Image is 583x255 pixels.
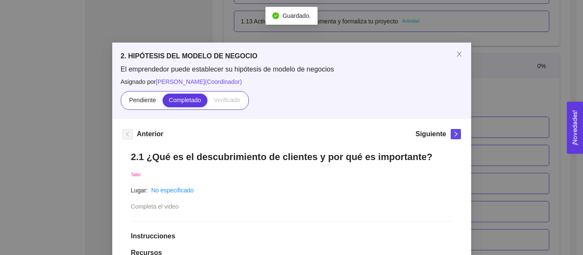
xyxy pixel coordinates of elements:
span: [PERSON_NAME] ( Coordinador ) [156,78,242,85]
h5: Anterior [137,129,163,139]
span: right [451,131,461,137]
h1: 2.1 ¿Qué es el descubrimiento de clientes y por qué es importante? [131,151,452,163]
a: No especificado [151,187,194,194]
button: Close [447,43,471,66]
button: right [451,129,461,139]
h5: Siguiente [415,129,446,139]
article: Lugar: [131,186,148,195]
span: close [456,51,463,57]
span: Taller [131,172,141,177]
span: Verificado [214,97,240,103]
span: Completado [169,97,201,103]
span: Completa el video [131,203,179,210]
span: Asignado por [121,77,463,86]
h1: Instrucciones [131,232,452,241]
h5: 2. HIPÓTESIS DEL MODELO DE NEGOCIO [121,51,463,61]
span: Guardado. [283,12,311,19]
span: Pendiente [129,97,156,103]
span: check-circle [272,12,279,19]
button: left [122,129,133,139]
span: El emprendedor puede establecer su hipótesis de modelo de negocios [121,65,463,74]
button: Open Feedback Widget [567,102,583,154]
